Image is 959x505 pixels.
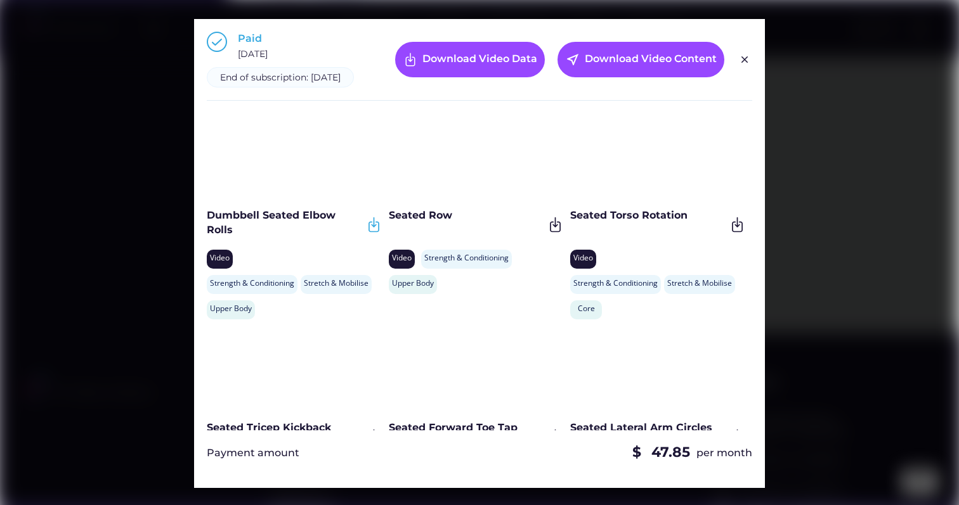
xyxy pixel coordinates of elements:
div: Upper Body [392,278,434,289]
div: Download Video Data [422,52,537,67]
div: Seated Tricep Kickback [207,421,362,435]
button: near_me [565,52,580,67]
div: Seated Torso Rotation [570,208,726,222]
iframe: Women's_Hormonal_Health_and_Nutrition_Part_1_-_The_Menstruation_Phase_by_Renata [570,113,746,199]
img: Frame.svg [729,428,746,445]
img: Group%201000002397.svg [207,32,227,52]
div: $ [632,443,645,463]
div: Download Video Content [585,52,717,67]
div: Video [210,253,230,264]
img: Frame%20%281%29.svg [365,216,382,233]
div: End of subscription: [DATE] [220,72,341,84]
div: Paid [238,32,262,46]
div: Upper Body [210,304,252,314]
iframe: chat widget [906,454,946,492]
img: Frame.svg [547,216,564,233]
img: Group%201000002326.svg [737,52,752,67]
div: Strength & Conditioning [210,278,294,289]
div: 47.85 [651,443,690,463]
img: Frame%20%287%29.svg [403,52,418,67]
div: Video [573,253,593,264]
div: Payment amount [207,446,299,460]
div: Dumbbell Seated Elbow Rolls [207,208,362,237]
div: Stretch & Mobilise [304,278,369,289]
div: Core [573,304,599,314]
div: Stretch & Mobilise [667,278,732,289]
div: Video [392,253,412,264]
img: Frame.svg [729,216,746,233]
iframe: Women's_Hormonal_Health_and_Nutrition_Part_1_-_The_Menstruation_Phase_by_Renata [207,326,382,411]
img: Frame.svg [365,428,382,445]
div: Seated Forward Toe Tap [389,421,544,435]
iframe: Women's_Hormonal_Health_and_Nutrition_Part_1_-_The_Menstruation_Phase_by_Renata [389,113,564,199]
div: Strength & Conditioning [424,253,509,264]
iframe: Women's_Hormonal_Health_and_Nutrition_Part_1_-_The_Menstruation_Phase_by_Renata [207,113,382,199]
img: Frame.svg [547,428,564,445]
div: Seated Lateral Arm Circles [570,421,726,435]
div: Seated Row [389,208,544,222]
div: per month [696,446,752,460]
div: [DATE] [238,48,268,61]
iframe: Women's_Hormonal_Health_and_Nutrition_Part_1_-_The_Menstruation_Phase_by_Renata [389,326,564,411]
iframe: Women's_Hormonal_Health_and_Nutrition_Part_1_-_The_Menstruation_Phase_by_Renata [570,326,746,411]
div: Strength & Conditioning [573,278,658,289]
